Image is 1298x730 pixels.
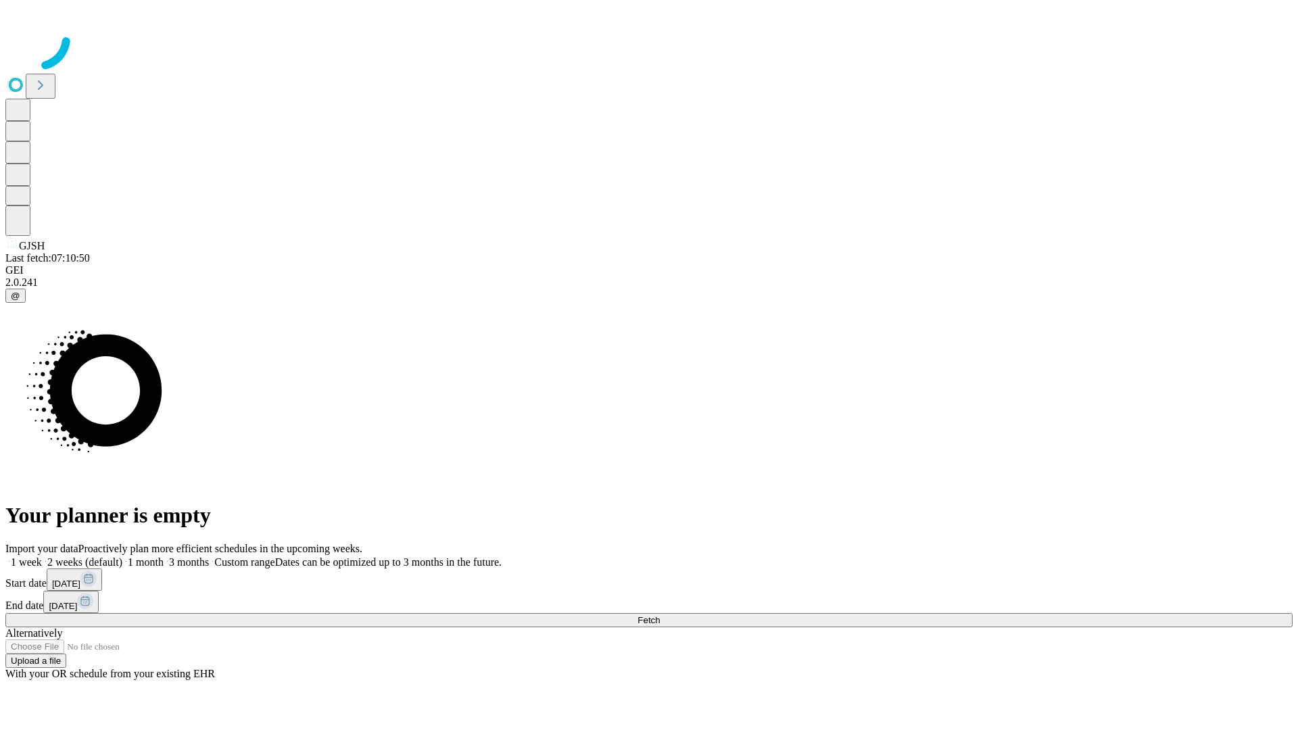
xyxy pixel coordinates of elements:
[128,556,164,568] span: 1 month
[214,556,274,568] span: Custom range
[5,276,1293,289] div: 2.0.241
[5,591,1293,613] div: End date
[5,654,66,668] button: Upload a file
[5,289,26,303] button: @
[19,240,45,251] span: GJSH
[52,579,80,589] span: [DATE]
[5,568,1293,591] div: Start date
[47,556,122,568] span: 2 weeks (default)
[5,264,1293,276] div: GEI
[169,556,209,568] span: 3 months
[5,613,1293,627] button: Fetch
[78,543,362,554] span: Proactively plan more efficient schedules in the upcoming weeks.
[5,627,62,639] span: Alternatively
[5,543,78,554] span: Import your data
[11,291,20,301] span: @
[5,503,1293,528] h1: Your planner is empty
[275,556,502,568] span: Dates can be optimized up to 3 months in the future.
[638,615,660,625] span: Fetch
[47,568,102,591] button: [DATE]
[11,556,42,568] span: 1 week
[5,668,215,679] span: With your OR schedule from your existing EHR
[5,252,90,264] span: Last fetch: 07:10:50
[49,601,77,611] span: [DATE]
[43,591,99,613] button: [DATE]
